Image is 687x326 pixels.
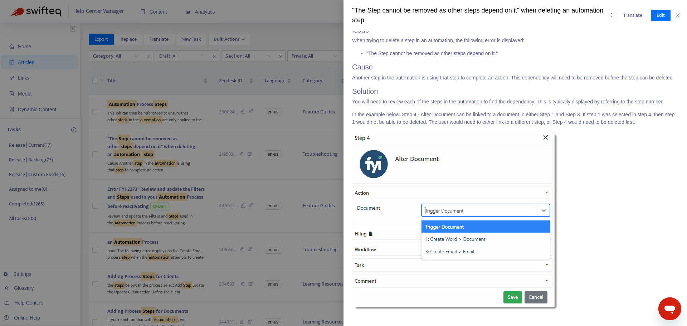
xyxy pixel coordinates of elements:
[651,10,671,21] button: Edit
[675,13,681,18] span: close
[352,74,678,82] p: Another step in the automation is using that step to complete an action. This dependency will nee...
[352,131,560,312] img: 2548 Alter Document Select Document Created in Process.gif
[623,11,642,19] span: Translate
[352,6,608,25] div: "The Step cannot be removed as other steps depend on it" when deleting an automation step
[366,50,678,57] li: "The Step cannot be removed as other steps depend on it."
[352,111,678,126] p: In the example below, Step 4 - Alter Document can be linked to a document in either Step 1 and St...
[609,13,614,18] span: more
[352,37,678,44] p: When trying to delete a step in an automation, the following error is displayed:
[352,63,678,71] h2: Cause
[658,297,681,320] iframe: Button to launch messaging window
[618,10,648,21] button: Translate
[608,10,615,21] button: more
[673,12,683,19] button: Close
[352,87,678,96] h2: Solution
[657,11,665,19] span: Edit
[352,98,678,106] p: You will need to review each of the steps in the automation to find the dependency. This is typic...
